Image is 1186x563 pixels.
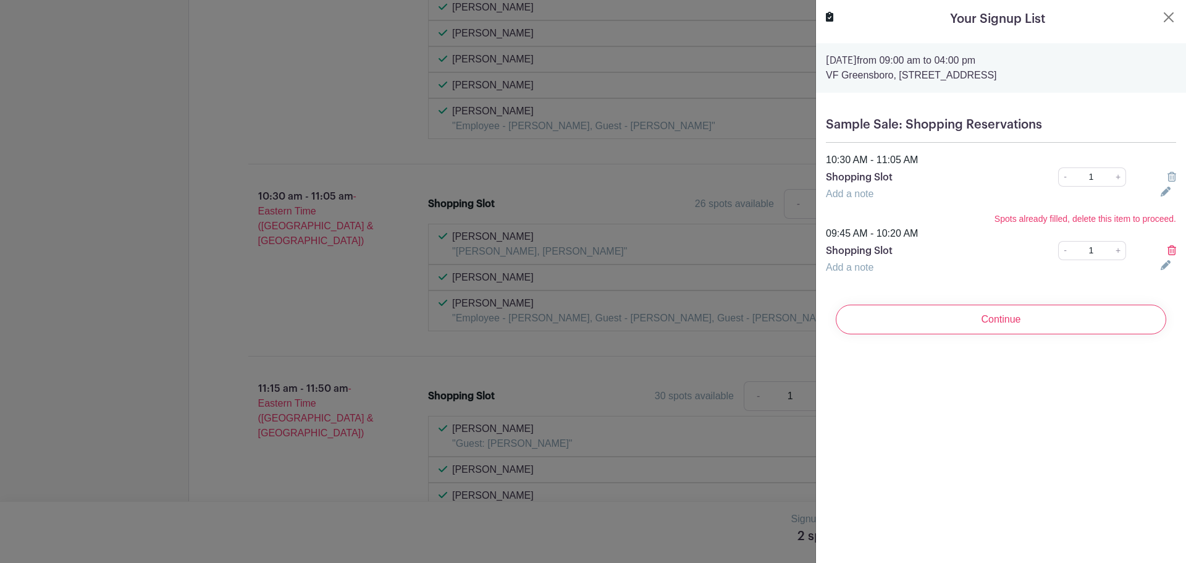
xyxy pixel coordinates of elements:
[826,53,1176,68] p: from 09:00 am to 04:00 pm
[826,188,873,199] a: Add a note
[826,262,873,273] a: Add a note
[1111,167,1126,187] a: +
[1111,241,1126,260] a: +
[1161,10,1176,25] button: Close
[826,68,1176,83] p: VF Greensboro, [STREET_ADDRESS]
[1058,241,1072,260] a: -
[826,170,1024,185] p: Shopping Slot
[836,305,1166,334] input: Continue
[950,10,1045,28] h5: Your Signup List
[826,243,1024,258] p: Shopping Slot
[995,214,1176,224] small: Spots already filled, delete this item to proceed.
[818,226,1184,241] div: 09:45 AM - 10:20 AM
[1058,167,1072,187] a: -
[826,117,1176,132] h5: Sample Sale: Shopping Reservations
[826,56,857,66] strong: [DATE]
[818,153,1184,167] div: 10:30 AM - 11:05 AM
